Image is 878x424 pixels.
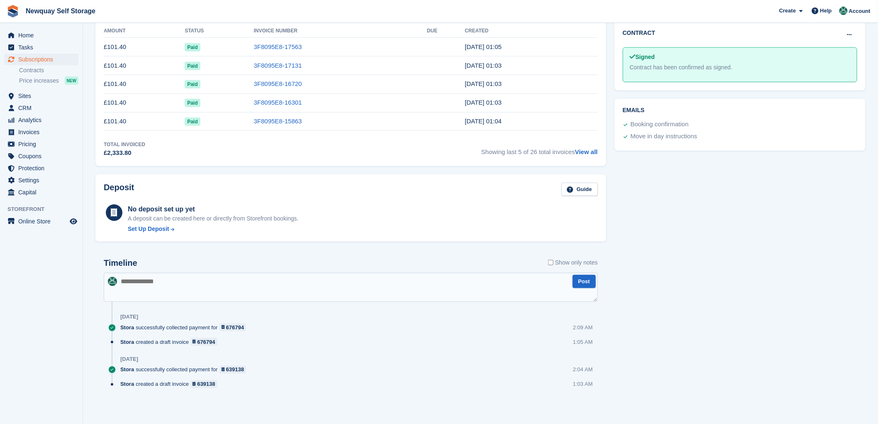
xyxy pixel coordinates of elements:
[190,338,217,346] a: 676794
[18,186,68,198] span: Capital
[4,114,78,126] a: menu
[4,216,78,227] a: menu
[4,54,78,65] a: menu
[254,80,302,87] a: 3F8095E8-16720
[839,7,848,15] img: JON
[104,38,185,56] td: £101.40
[197,338,215,346] div: 676794
[18,42,68,53] span: Tasks
[4,126,78,138] a: menu
[254,43,302,50] a: 3F8095E8-17563
[623,107,857,114] h2: Emails
[573,366,593,374] div: 2:04 AM
[573,380,593,388] div: 1:03 AM
[104,93,185,112] td: £101.40
[18,174,68,186] span: Settings
[631,120,689,130] div: Booking confirmation
[185,62,200,70] span: Paid
[254,62,302,69] a: 3F8095E8-17131
[630,63,850,72] div: Contract has been confirmed as signed.
[465,25,598,38] th: Created
[18,162,68,174] span: Protection
[465,43,502,50] time: 2025-08-05 00:05:47 UTC
[226,366,244,374] div: 639138
[185,25,254,38] th: Status
[820,7,832,15] span: Help
[573,324,593,331] div: 2:09 AM
[7,205,83,213] span: Storefront
[104,258,137,268] h2: Timeline
[548,258,554,267] input: Show only notes
[19,77,59,85] span: Price increases
[185,99,200,107] span: Paid
[120,338,134,346] span: Stora
[630,53,850,61] div: Signed
[7,5,19,17] img: stora-icon-8386f47178a22dfd0bd8f6a31ec36ba5ce8667c1dd55bd0f319d3a0aa187defe.svg
[19,76,78,85] a: Price increases NEW
[4,150,78,162] a: menu
[573,275,596,289] button: Post
[185,80,200,88] span: Paid
[120,380,134,388] span: Stora
[219,324,246,331] a: 676794
[481,141,598,158] span: Showing last 5 of 26 total invoices
[254,25,427,38] th: Invoice Number
[22,4,99,18] a: Newquay Self Storage
[18,126,68,138] span: Invoices
[128,204,299,214] div: No deposit set up yet
[427,25,465,38] th: Due
[573,338,593,346] div: 1:05 AM
[104,75,185,93] td: £101.40
[185,118,200,126] span: Paid
[120,366,134,374] span: Stora
[18,150,68,162] span: Coupons
[197,380,215,388] div: 639138
[18,138,68,150] span: Pricing
[465,62,502,69] time: 2025-07-08 00:03:54 UTC
[120,314,138,320] div: [DATE]
[18,90,68,102] span: Sites
[120,324,250,331] div: successfully collected payment for
[226,324,244,331] div: 676794
[185,43,200,51] span: Paid
[120,380,222,388] div: created a draft invoice
[254,99,302,106] a: 3F8095E8-16301
[104,25,185,38] th: Amount
[4,102,78,114] a: menu
[548,258,598,267] label: Show only notes
[120,366,250,374] div: successfully collected payment for
[108,277,117,286] img: JON
[219,366,246,374] a: 639138
[465,99,502,106] time: 2025-05-13 00:03:13 UTC
[104,56,185,75] td: £101.40
[4,29,78,41] a: menu
[4,162,78,174] a: menu
[623,29,656,37] h2: Contract
[4,186,78,198] a: menu
[4,174,78,186] a: menu
[128,225,169,233] div: Set Up Deposit
[465,118,502,125] time: 2025-04-15 00:04:12 UTC
[104,141,145,148] div: Total Invoiced
[779,7,796,15] span: Create
[104,148,145,158] div: £2,333.80
[631,132,698,142] div: Move in day instructions
[4,138,78,150] a: menu
[68,216,78,226] a: Preview store
[120,338,222,346] div: created a draft invoice
[18,29,68,41] span: Home
[18,114,68,126] span: Analytics
[18,102,68,114] span: CRM
[849,7,871,15] span: Account
[561,183,598,196] a: Guide
[19,66,78,74] a: Contracts
[104,112,185,131] td: £101.40
[104,183,134,196] h2: Deposit
[575,148,598,155] a: View all
[18,54,68,65] span: Subscriptions
[254,118,302,125] a: 3F8095E8-15863
[128,214,299,223] p: A deposit can be created here or directly from Storefront bookings.
[190,380,217,388] a: 639138
[120,324,134,331] span: Stora
[128,225,299,233] a: Set Up Deposit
